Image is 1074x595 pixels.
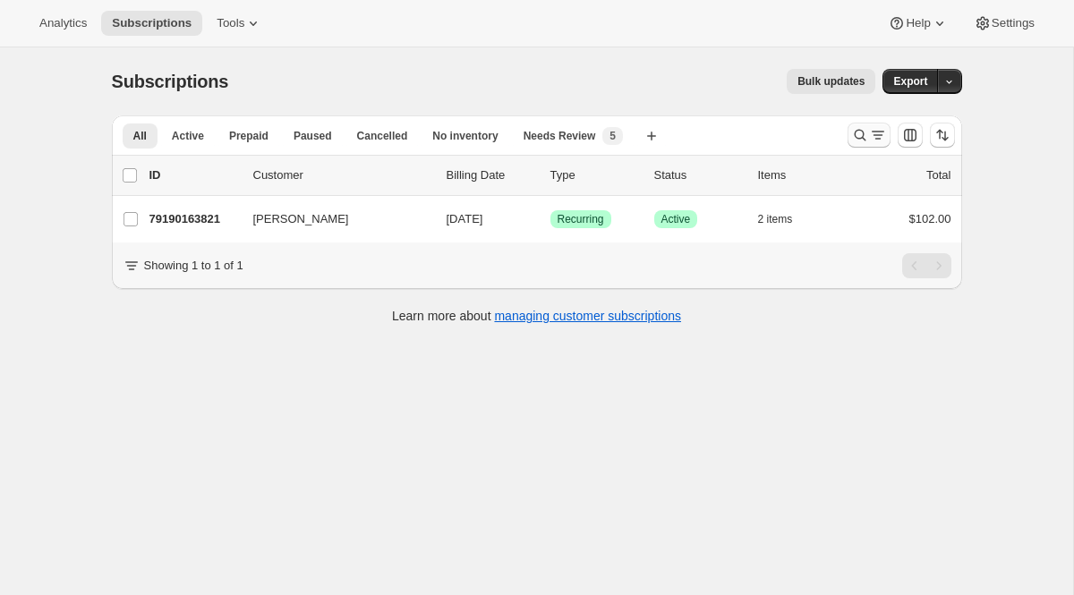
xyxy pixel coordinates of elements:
button: Search and filter results [848,123,891,148]
p: Learn more about [392,307,681,325]
span: Cancelled [357,129,408,143]
button: [PERSON_NAME] [243,205,422,234]
p: Billing Date [447,166,536,184]
nav: Pagination [902,253,951,278]
span: [DATE] [447,212,483,225]
span: Export [893,74,927,89]
span: Needs Review [524,129,596,143]
a: managing customer subscriptions [494,309,681,323]
div: IDCustomerBilling DateTypeStatusItemsTotal [149,166,951,184]
button: Customize table column order and visibility [898,123,923,148]
button: Create new view [637,123,666,149]
span: Paused [294,129,332,143]
span: Settings [992,16,1035,30]
span: No inventory [432,129,498,143]
span: 5 [609,129,616,143]
span: Active [172,129,204,143]
span: Subscriptions [112,16,192,30]
div: Type [550,166,640,184]
span: Bulk updates [797,74,865,89]
button: Bulk updates [787,69,875,94]
button: Settings [963,11,1045,36]
span: Prepaid [229,129,268,143]
button: Sort the results [930,123,955,148]
span: Tools [217,16,244,30]
span: [PERSON_NAME] [253,210,349,228]
button: Export [882,69,938,94]
span: Active [661,212,691,226]
button: Subscriptions [101,11,202,36]
p: 79190163821 [149,210,239,228]
button: Analytics [29,11,98,36]
p: Showing 1 to 1 of 1 [144,257,243,275]
button: Tools [206,11,273,36]
button: Help [877,11,959,36]
p: Status [654,166,744,184]
p: Customer [253,166,432,184]
span: Subscriptions [112,72,229,91]
span: All [133,129,147,143]
button: 2 items [758,207,813,232]
span: Recurring [558,212,604,226]
span: Analytics [39,16,87,30]
div: Items [758,166,848,184]
span: $102.00 [909,212,951,225]
div: 79190163821[PERSON_NAME][DATE]SuccessRecurringSuccessActive2 items$102.00 [149,207,951,232]
span: 2 items [758,212,793,226]
p: Total [926,166,950,184]
span: Help [906,16,930,30]
p: ID [149,166,239,184]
